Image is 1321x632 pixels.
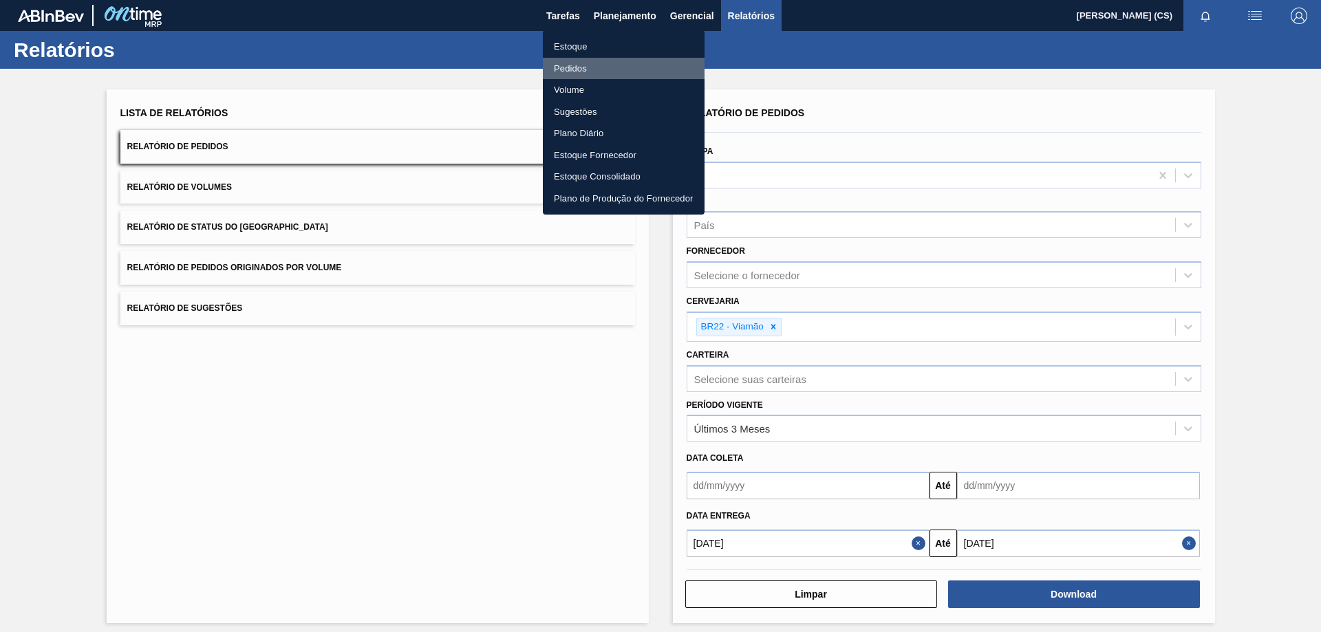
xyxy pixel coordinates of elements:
[543,36,705,58] a: Estoque
[543,58,705,80] a: Pedidos
[543,188,705,210] a: Plano de Produção do Fornecedor
[543,166,705,188] a: Estoque Consolidado
[543,122,705,144] a: Plano Diário
[543,101,705,123] a: Sugestões
[543,144,705,166] a: Estoque Fornecedor
[543,79,705,101] a: Volume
